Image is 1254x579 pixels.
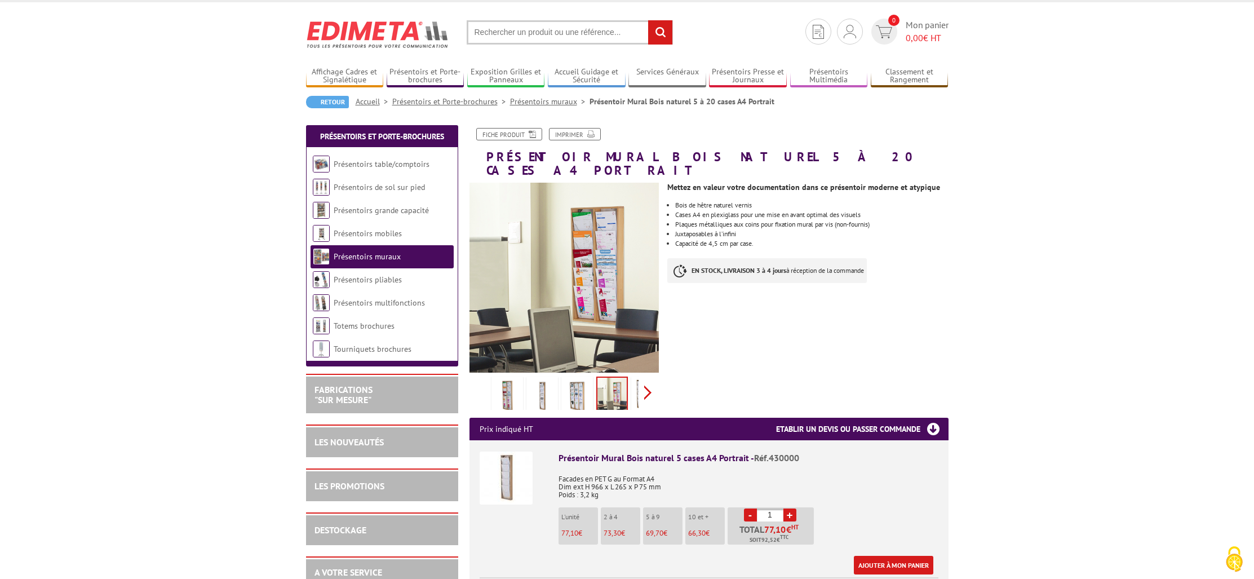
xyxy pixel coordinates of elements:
[467,67,545,86] a: Exposition Grilles et Panneaux
[844,25,856,38] img: devis rapide
[813,25,824,39] img: devis rapide
[392,96,510,107] a: Présentoirs et Porte-brochures
[590,96,774,107] li: Présentoir Mural Bois naturel 5 à 20 cases A4 Portrait
[334,321,395,331] a: Totems brochures
[334,228,402,238] a: Présentoirs mobiles
[906,32,949,45] span: € HT
[628,67,706,86] a: Services Généraux
[783,509,796,521] a: +
[675,221,948,228] li: Plaques métalliques aux coins pour fixation mural par vis (non-fournis)
[467,20,673,45] input: Rechercher un produit ou une référence...
[334,344,411,354] a: Tourniquets brochures
[334,182,425,192] a: Présentoirs de sol sur pied
[548,67,626,86] a: Accueil Guidage et Sécurité
[791,523,799,531] sup: HT
[306,14,450,55] img: Edimeta
[646,529,683,537] p: €
[510,96,590,107] a: Présentoirs muraux
[709,67,787,86] a: Présentoirs Presse et Journaux
[876,25,892,38] img: devis rapide
[667,258,867,283] p: à réception de la commande
[356,96,392,107] a: Accueil
[633,379,661,414] img: 430003_mise_en_scene.jpg
[1220,545,1248,573] img: Cookies (fenêtre modale)
[786,525,791,534] span: €
[306,96,349,108] a: Retour
[469,183,659,373] img: 430001_presentoir_mural_bois_naturel_10_cases_a4_portrait_situation.jpg
[313,225,330,242] img: Présentoirs mobiles
[313,202,330,219] img: Présentoirs grande capacité
[334,251,401,262] a: Présentoirs muraux
[314,480,384,492] a: LES PROMOTIONS
[480,452,533,505] img: Présentoir Mural Bois naturel 5 cases A4 Portrait
[306,67,384,86] a: Affichage Cadres et Signalétique
[675,231,948,237] li: Juxtaposables à l’infini
[730,525,814,545] p: Total
[561,513,598,521] p: L'unité
[744,509,757,521] a: -
[320,131,444,142] a: Présentoirs et Porte-brochures
[906,32,923,43] span: 0,00
[688,528,706,538] span: 66,30
[461,128,957,177] h1: Présentoir Mural Bois naturel 5 à 20 cases A4 Portrait
[313,179,330,196] img: Présentoirs de sol sur pied
[604,528,621,538] span: 73,30
[688,513,725,521] p: 10 et +
[559,467,938,499] p: Facades en PET G au Format A4 Dim ext H 966 x L 265 x P 75 mm Poids : 3,2 kg
[754,452,799,463] span: Réf.430000
[387,67,464,86] a: Présentoirs et Porte-brochures
[313,271,330,288] img: Présentoirs pliables
[869,19,949,45] a: devis rapide 0 Mon panier 0,00€ HT
[334,275,402,285] a: Présentoirs pliables
[906,19,949,45] span: Mon panier
[1215,541,1254,579] button: Cookies (fenêtre modale)
[642,383,653,402] span: Next
[667,182,940,192] strong: Mettez en valeur votre documentation dans ce présentoir moderne et atypique
[561,528,578,538] span: 77,10
[790,67,868,86] a: Présentoirs Multimédia
[561,529,598,537] p: €
[761,536,777,545] span: 92,52
[476,128,542,140] a: Fiche produit
[597,378,627,413] img: 430001_presentoir_mural_bois_naturel_10_cases_a4_portrait_situation.jpg
[334,159,429,169] a: Présentoirs table/comptoirs
[313,317,330,334] img: Totems brochures
[494,379,521,414] img: 430001_presentoir_mural_bois_naturel_10_cases_a4_portrait_flyers.jpg
[559,452,938,465] div: Présentoir Mural Bois naturel 5 cases A4 Portrait -
[646,513,683,521] p: 5 à 9
[314,436,384,448] a: LES NOUVEAUTÉS
[780,534,788,540] sup: TTC
[675,202,948,209] li: Bois de hêtre naturel vernis
[692,266,786,275] strong: EN STOCK, LIVRAISON 3 à 4 jours
[776,418,949,440] h3: Etablir un devis ou passer commande
[604,529,640,537] p: €
[334,205,429,215] a: Présentoirs grande capacité
[313,248,330,265] img: Présentoirs muraux
[646,528,663,538] span: 69,70
[764,525,786,534] span: 77,10
[854,556,933,574] a: Ajouter à mon panier
[314,568,450,578] h2: A votre service
[675,240,948,247] li: Capacité de 4,5 cm par case.
[313,341,330,357] img: Tourniquets brochures
[604,513,640,521] p: 2 à 4
[529,379,556,414] img: 430000_presentoir_mise_en_scene.jpg
[688,529,725,537] p: €
[564,379,591,414] img: 430002_mise_en_scene.jpg
[871,67,949,86] a: Classement et Rangement
[313,156,330,173] img: Présentoirs table/comptoirs
[314,384,373,405] a: FABRICATIONS"Sur Mesure"
[648,20,672,45] input: rechercher
[888,15,899,26] span: 0
[313,294,330,311] img: Présentoirs multifonctions
[675,211,948,218] li: Cases A4 en plexiglass pour une mise en avant optimal des visuels
[480,418,533,440] p: Prix indiqué HT
[549,128,601,140] a: Imprimer
[750,536,788,545] span: Soit €
[334,298,425,308] a: Présentoirs multifonctions
[314,524,366,536] a: DESTOCKAGE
